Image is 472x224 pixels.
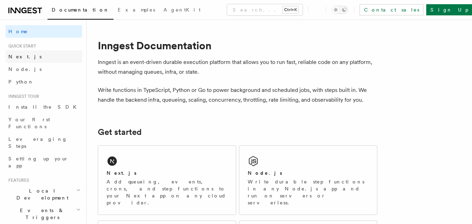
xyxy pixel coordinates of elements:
span: AgentKit [164,7,201,13]
span: Next.js [8,54,42,59]
p: Write durable step functions in any Node.js app and run on servers or serverless. [248,178,369,206]
p: Add queueing, events, crons, and step functions to your Next app on any cloud provider. [107,178,227,206]
button: Toggle dark mode [332,6,348,14]
span: Events & Triggers [6,207,76,221]
span: Setting up your app [8,156,68,168]
a: Node.jsWrite durable step functions in any Node.js app and run on servers or serverless. [239,145,377,215]
span: Examples [118,7,155,13]
span: Node.js [8,66,42,72]
a: Setting up your app [6,152,82,172]
a: Next.jsAdd queueing, events, crons, and step functions to your Next app on any cloud provider. [98,145,236,215]
a: Examples [114,2,159,19]
a: Next.js [6,50,82,63]
a: Documentation [48,2,114,20]
a: Home [6,25,82,38]
span: Home [8,28,28,35]
h1: Inngest Documentation [98,39,377,52]
button: Search...Ctrl+K [227,4,303,15]
button: Events & Triggers [6,204,82,224]
h2: Next.js [107,169,137,176]
a: Python [6,75,82,88]
a: Your first Functions [6,113,82,133]
kbd: Ctrl+K [283,6,298,13]
a: AgentKit [159,2,205,19]
span: Documentation [52,7,109,13]
h2: Node.js [248,169,282,176]
span: Leveraging Steps [8,136,67,149]
span: Quick start [6,43,36,49]
span: Install the SDK [8,104,81,110]
span: Inngest tour [6,94,39,99]
a: Install the SDK [6,101,82,113]
p: Inngest is an event-driven durable execution platform that allows you to run fast, reliable code ... [98,57,377,77]
button: Local Development [6,185,82,204]
span: Features [6,178,29,183]
p: Write functions in TypeScript, Python or Go to power background and scheduled jobs, with steps bu... [98,85,377,105]
a: Node.js [6,63,82,75]
span: Your first Functions [8,117,50,129]
span: Local Development [6,187,76,201]
span: Python [8,79,34,85]
a: Contact sales [360,4,423,15]
a: Leveraging Steps [6,133,82,152]
a: Get started [98,127,141,137]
